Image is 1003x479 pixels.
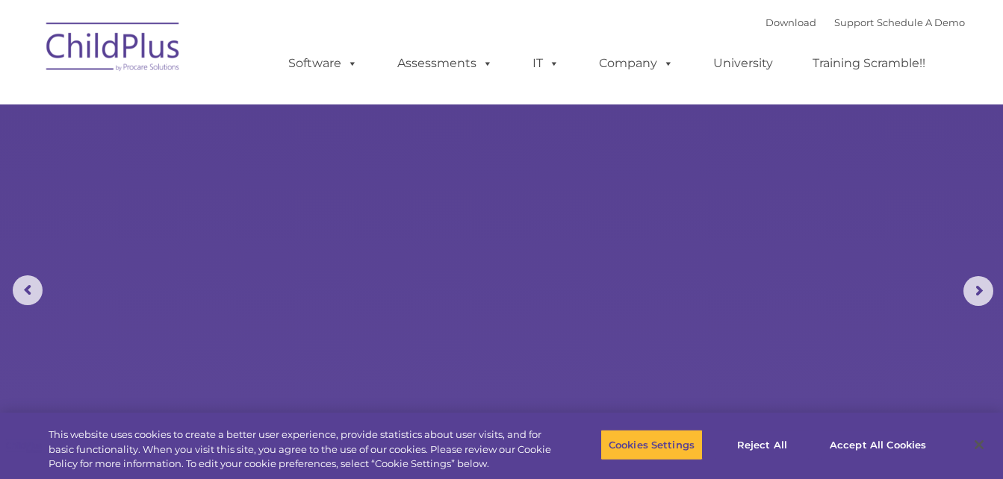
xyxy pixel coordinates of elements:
[766,16,816,28] a: Download
[39,12,188,87] img: ChildPlus by Procare Solutions
[208,98,253,110] span: Last name
[834,16,874,28] a: Support
[208,160,271,171] span: Phone number
[698,48,788,78] a: University
[963,428,996,461] button: Close
[49,428,552,472] div: This website uses cookies to create a better user experience, provide statistics about user visit...
[877,16,965,28] a: Schedule A Demo
[518,48,574,78] a: IT
[273,48,373,78] a: Software
[798,48,940,78] a: Training Scramble!!
[584,48,689,78] a: Company
[766,16,965,28] font: |
[382,48,508,78] a: Assessments
[822,429,934,460] button: Accept All Cookies
[715,429,809,460] button: Reject All
[600,429,703,460] button: Cookies Settings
